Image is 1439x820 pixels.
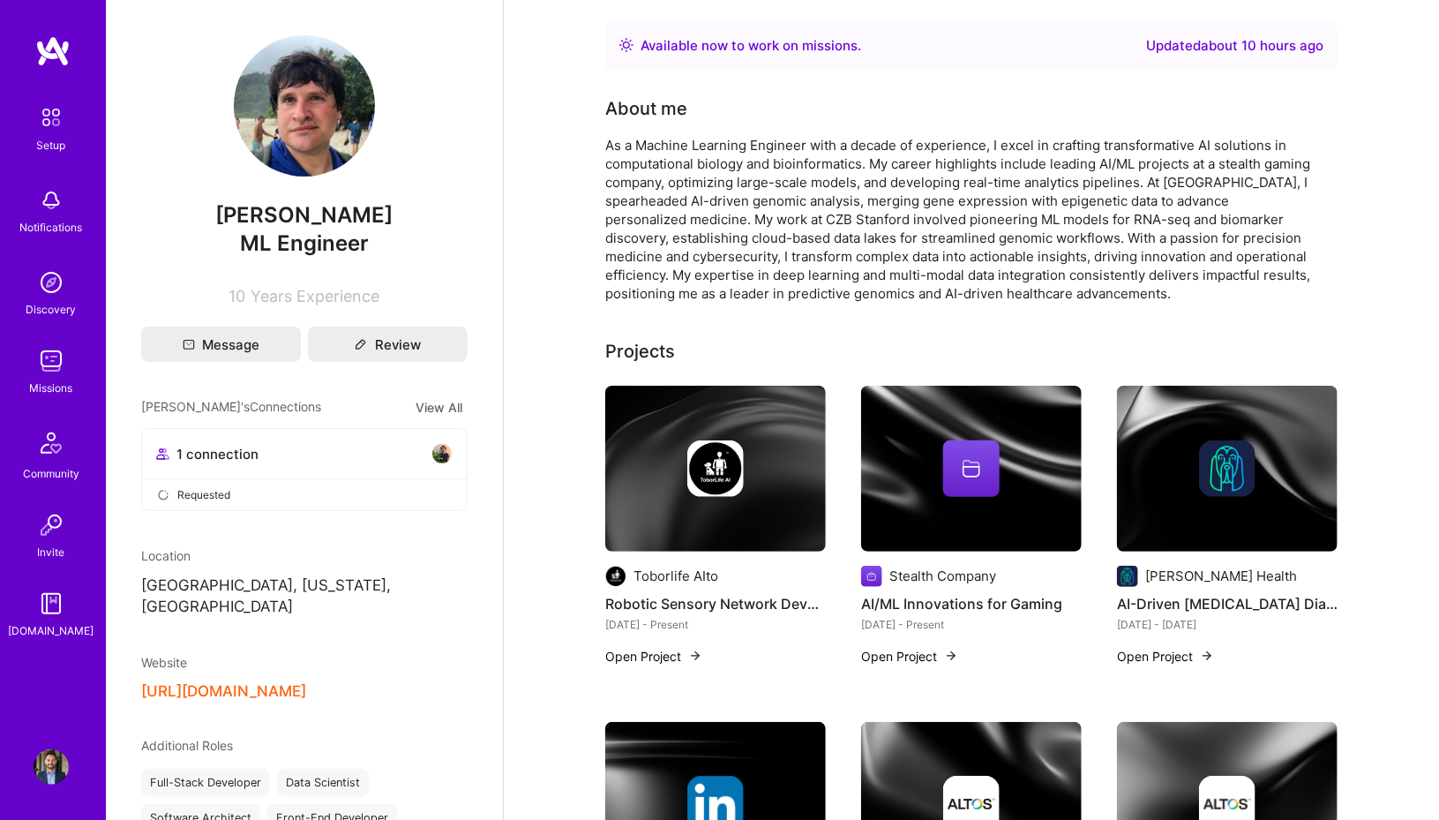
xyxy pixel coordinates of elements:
img: Availability [619,38,633,52]
img: arrow-right [688,649,702,663]
i: icon Edit [355,338,367,350]
div: [DATE] - Present [861,615,1082,634]
img: arrow-right [1200,649,1214,663]
img: Company logo [605,566,626,587]
div: Data Scientist [277,769,369,797]
div: Full-Stack Developer [141,769,270,797]
div: [DOMAIN_NAME] [9,621,94,640]
div: Community [23,464,79,483]
h4: Robotic Sensory Network Development [605,592,826,615]
div: [PERSON_NAME] Health [1145,567,1297,585]
img: Invite [34,508,69,543]
img: cover [1117,386,1338,552]
div: [DATE] - [DATE] [1117,615,1338,634]
div: Discovery [26,300,77,319]
span: [PERSON_NAME]'s Connections [141,397,321,418]
i: icon PendingGray [156,488,170,502]
img: guide book [34,586,69,621]
img: Company logo [687,440,744,497]
img: User Avatar [234,35,375,177]
button: Open Project [605,647,702,666]
img: bell [34,183,69,218]
div: About me [605,95,687,122]
img: discovery [34,265,69,300]
div: Updated about 10 hours ago [1146,35,1323,56]
div: Projects [605,338,675,365]
img: arrow-right [944,649,958,663]
img: cover [605,386,826,552]
div: As a Machine Learning Engineer with a decade of experience, I excel in crafting transformative AI... [605,136,1311,303]
img: Company logo [1199,440,1255,497]
button: 1 connectionavatarRequested [141,428,468,511]
img: teamwork [34,343,69,379]
span: [PERSON_NAME] [141,202,468,229]
button: [URL][DOMAIN_NAME] [141,682,306,701]
img: cover [861,386,1082,552]
span: ML Engineer [240,230,369,256]
a: User Avatar [29,749,73,785]
div: Invite [38,543,65,561]
span: Additional Roles [141,738,233,753]
div: Toborlife AIto [633,567,718,585]
img: avatar [431,443,453,464]
h4: AI/ML Innovations for Gaming [861,592,1082,615]
div: Notifications [20,218,83,237]
button: View All [410,397,468,418]
div: Stealth Company [889,567,996,585]
img: setup [33,99,70,136]
span: Requested [177,485,230,504]
img: Company logo [861,566,882,587]
img: Community [30,422,72,464]
div: Available now to work on missions . [641,35,861,56]
img: Company logo [1117,566,1138,587]
img: User Avatar [34,749,69,785]
img: logo [35,35,71,67]
i: icon Mail [183,338,195,350]
div: Missions [30,379,73,397]
p: [GEOGRAPHIC_DATA], [US_STATE], [GEOGRAPHIC_DATA] [141,576,468,618]
div: Setup [37,136,66,154]
button: Review [308,327,468,362]
button: Open Project [861,647,958,666]
h4: AI-Driven [MEDICAL_DATA] Diagnostics [1117,592,1338,615]
span: Years Experience [251,287,380,305]
span: 10 [229,287,246,305]
div: Location [141,546,468,565]
button: Message [141,327,301,362]
button: Open Project [1117,647,1214,666]
span: Website [141,655,187,670]
div: [DATE] - Present [605,615,826,634]
span: 1 connection [176,445,259,463]
i: icon Collaborator [156,448,169,461]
